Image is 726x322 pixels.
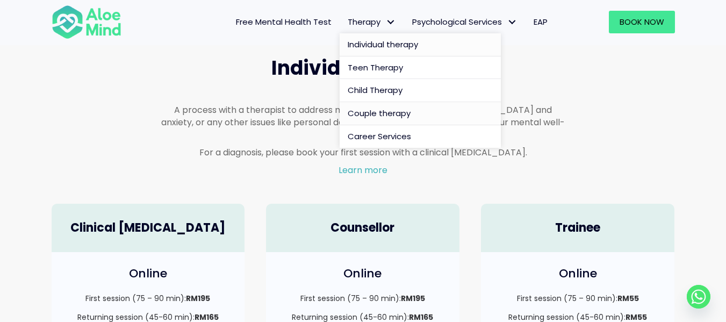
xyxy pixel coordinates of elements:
[617,293,639,304] strong: RM55
[348,131,411,142] span: Career Services
[505,15,520,30] span: Psychological Services: submenu
[348,84,402,96] span: Child Therapy
[186,293,210,304] strong: RM195
[534,16,548,27] span: EAP
[236,16,332,27] span: Free Mental Health Test
[271,54,455,82] span: Individual therapy
[340,102,501,125] a: Couple therapy
[412,16,517,27] span: Psychological Services
[348,62,403,73] span: Teen Therapy
[62,220,234,237] h4: Clinical [MEDICAL_DATA]
[52,4,121,40] img: Aloe mind Logo
[348,108,411,119] span: Couple therapy
[62,293,234,304] p: First session (75 – 90 min):
[339,164,387,176] a: Learn more
[277,266,449,282] h4: Online
[383,15,399,30] span: Therapy: submenu
[687,285,710,309] a: Whatsapp
[228,11,340,33] a: Free Mental Health Test
[492,266,664,282] h4: Online
[526,11,556,33] a: EAP
[62,266,234,282] h4: Online
[277,220,449,237] h4: Counsellor
[340,33,501,56] a: Individual therapy
[348,39,418,50] span: Individual therapy
[340,56,501,80] a: Teen Therapy
[340,125,501,148] a: Career Services
[161,104,565,141] p: A process with a therapist to address mental health conditions like [MEDICAL_DATA] and anxiety, o...
[404,11,526,33] a: Psychological ServicesPsychological Services: submenu
[492,220,664,237] h4: Trainee
[340,79,501,102] a: Child Therapy
[609,11,675,33] a: Book Now
[620,16,664,27] span: Book Now
[135,11,556,33] nav: Menu
[492,293,664,304] p: First session (75 – 90 min):
[277,293,449,304] p: First session (75 – 90 min):
[340,11,404,33] a: TherapyTherapy: submenu
[161,146,565,159] p: For a diagnosis, please book your first session with a clinical [MEDICAL_DATA].
[348,16,396,27] span: Therapy
[401,293,425,304] strong: RM195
